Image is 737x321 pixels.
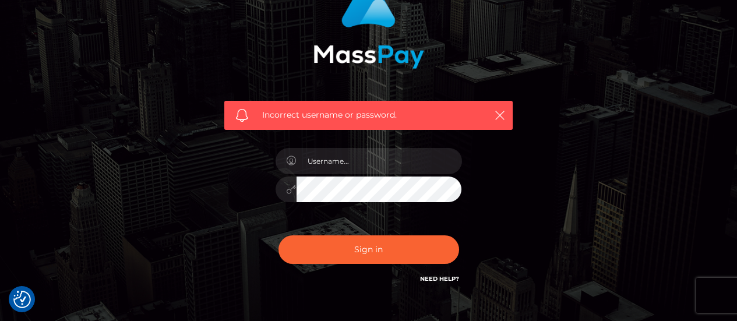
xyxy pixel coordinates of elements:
[420,275,459,283] a: Need Help?
[262,109,475,121] span: Incorrect username or password.
[13,291,31,308] img: Revisit consent button
[13,291,31,308] button: Consent Preferences
[297,148,462,174] input: Username...
[278,235,459,264] button: Sign in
